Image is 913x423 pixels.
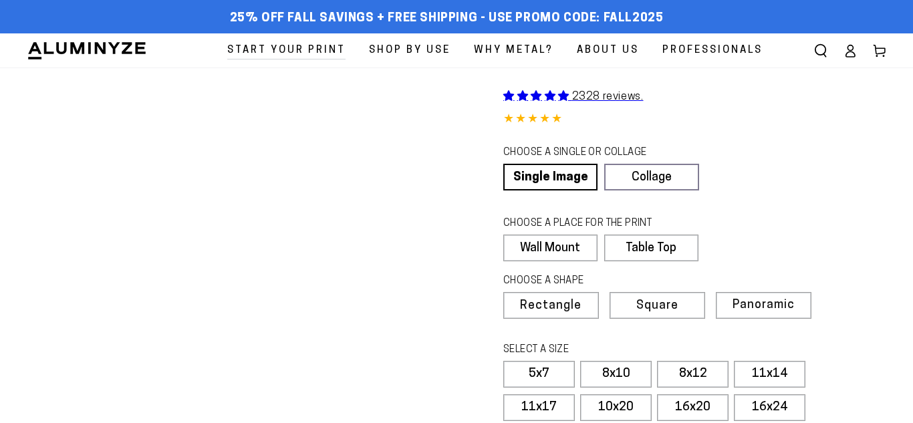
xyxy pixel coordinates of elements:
[577,41,639,59] span: About Us
[580,394,652,421] label: 10x20
[503,217,686,231] legend: CHOOSE A PLACE FOR THE PRINT
[474,41,553,59] span: Why Metal?
[657,361,729,388] label: 8x12
[662,41,763,59] span: Professionals
[217,33,356,67] a: Start Your Print
[733,299,795,311] span: Panoramic
[734,394,805,421] label: 16x24
[636,300,678,312] span: Square
[503,394,575,421] label: 11x17
[580,361,652,388] label: 8x10
[657,394,729,421] label: 16x20
[503,361,575,388] label: 5x7
[503,92,643,102] a: 2328 reviews.
[652,33,773,67] a: Professionals
[227,41,346,59] span: Start Your Print
[572,92,644,102] span: 2328 reviews.
[734,361,805,388] label: 11x14
[503,343,728,358] legend: SELECT A SIZE
[503,274,688,289] legend: CHOOSE A SHAPE
[369,41,450,59] span: Shop By Use
[27,41,147,61] img: Aluminyze
[503,235,598,261] label: Wall Mount
[503,146,686,160] legend: CHOOSE A SINGLE OR COLLAGE
[230,11,664,26] span: 25% off FALL Savings + Free Shipping - Use Promo Code: FALL2025
[806,36,835,65] summary: Search our site
[464,33,563,67] a: Why Metal?
[567,33,649,67] a: About Us
[520,300,581,312] span: Rectangle
[604,235,698,261] label: Table Top
[359,33,461,67] a: Shop By Use
[604,164,698,190] a: Collage
[503,164,598,190] a: Single Image
[503,110,886,130] div: 4.85 out of 5.0 stars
